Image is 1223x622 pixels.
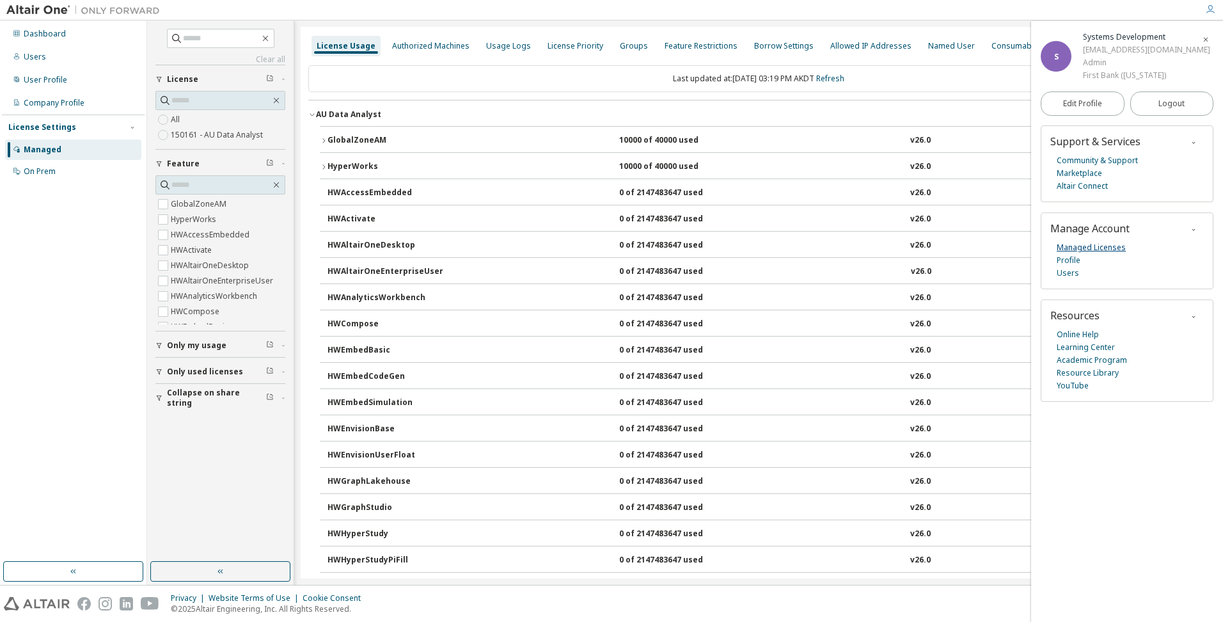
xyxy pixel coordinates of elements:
button: License [155,65,285,93]
div: Consumables [991,41,1043,51]
div: 10000 of 40000 used [619,135,734,147]
a: Academic Program [1057,354,1127,367]
div: HWEmbedSimulation [327,397,443,409]
div: v26.0 [910,476,931,488]
div: 0 of 2147483647 used [619,450,734,461]
div: v26.0 [910,135,931,147]
a: Marketplace [1057,167,1102,180]
label: HyperWorks [171,212,219,227]
div: 0 of 2147483647 used [619,397,734,409]
div: 0 of 2147483647 used [619,476,734,488]
img: altair_logo.svg [4,597,70,610]
div: 0 of 2147483647 used [619,502,734,514]
div: v26.0 [910,450,931,461]
label: HWActivate [171,243,214,258]
div: [EMAIL_ADDRESS][DOMAIN_NAME] [1083,44,1210,56]
div: HWAnalyticsWorkbench [327,292,443,304]
div: User Profile [24,75,67,85]
span: Clear filter [266,367,274,377]
span: Clear filter [266,340,274,351]
a: Community & Support [1057,154,1138,167]
button: HWEnvisionBase0 of 2147483647 usedv26.0Expire date:[DATE] [327,415,1197,443]
div: Authorized Machines [392,41,469,51]
div: HWEmbedCodeGen [327,371,443,383]
img: facebook.svg [77,597,91,610]
button: HWEmbedBasic0 of 2147483647 usedv26.0Expire date:[DATE] [327,337,1197,365]
div: GlobalZoneAM [327,135,443,147]
button: Only used licenses [155,358,285,386]
img: Altair One [6,4,166,17]
button: HWEnvisionUserFloat0 of 2147483647 usedv26.0Expire date:[DATE] [327,442,1197,470]
a: YouTube [1057,379,1089,392]
span: Resources [1050,308,1100,323]
div: v26.0 [910,371,931,383]
label: HWEmbedBasic [171,319,231,335]
button: HWAccessEmbedded0 of 2147483647 usedv26.0Expire date:[DATE] [327,179,1197,207]
button: HWHyperStudy0 of 2147483647 usedv26.0Expire date:[DATE] [327,520,1197,548]
a: Managed Licenses [1057,241,1126,254]
label: HWCompose [171,304,222,319]
div: v26.0 [910,345,931,356]
a: Refresh [816,73,844,84]
a: Resource Library [1057,367,1119,379]
div: Last updated at: [DATE] 03:19 PM AKDT [308,65,1209,92]
div: Feature Restrictions [665,41,738,51]
div: Privacy [171,593,209,603]
span: Clear filter [266,159,274,169]
a: Learning Center [1057,341,1115,354]
div: Borrow Settings [754,41,814,51]
button: HWCompose0 of 2147483647 usedv26.0Expire date:[DATE] [327,310,1197,339]
button: Logout [1130,92,1214,116]
div: First Bank ([US_STATE]) [1083,69,1210,82]
a: Online Help [1057,328,1099,341]
div: Website Terms of Use [209,593,303,603]
div: HWAltairOneEnterpriseUser [327,266,443,278]
img: linkedin.svg [120,597,133,610]
div: Admin [1083,56,1210,69]
span: Support & Services [1050,134,1140,148]
button: HWGraphStudio0 of 2147483647 usedv26.0Expire date:[DATE] [327,494,1197,522]
div: HWEmbedBasic [327,345,443,356]
div: Users [24,52,46,62]
div: v26.0 [910,424,931,435]
button: HWAltairOneEnterpriseUser0 of 2147483647 usedv26.0Expire date:[DATE] [327,258,1197,286]
label: GlobalZoneAM [171,196,229,212]
button: HWHyperStudyPiFit0 of 2147483647 usedv26.0Expire date:[DATE] [327,573,1197,601]
button: HWEmbedSimulation0 of 2147483647 usedv26.0Expire date:[DATE] [327,389,1197,417]
label: 150161 - AU Data Analyst [171,127,265,143]
div: HWGraphStudio [327,502,443,514]
div: 0 of 2147483647 used [619,214,734,225]
div: v26.0 [910,529,931,540]
span: Edit Profile [1063,99,1102,109]
button: HyperWorks10000 of 40000 usedv26.0Expire date:[DATE] [320,153,1197,181]
div: Managed [24,145,61,155]
span: Collapse on share string [167,388,266,408]
button: Feature [155,150,285,178]
a: Clear all [155,54,285,65]
div: HWGraphLakehouse [327,476,443,488]
div: v26.0 [910,555,931,566]
div: 0 of 2147483647 used [619,292,734,304]
span: License [167,74,198,84]
div: v26.0 [910,214,931,225]
div: Systems Development [1083,31,1210,44]
div: 0 of 2147483647 used [619,345,734,356]
div: v26.0 [911,266,931,278]
div: 10000 of 40000 used [619,161,734,173]
button: Only my usage [155,331,285,360]
span: Logout [1158,97,1185,110]
span: Only my usage [167,340,226,351]
button: HWAnalyticsWorkbench0 of 2147483647 usedv26.0Expire date:[DATE] [327,284,1197,312]
label: HWAnalyticsWorkbench [171,289,260,304]
span: Feature [167,159,200,169]
div: v26.0 [910,397,931,409]
a: Profile [1057,254,1080,267]
div: License Priority [548,41,603,51]
div: Company Profile [24,98,84,108]
label: HWAccessEmbedded [171,227,252,243]
button: HWActivate0 of 2147483647 usedv26.0Expire date:[DATE] [327,205,1197,234]
div: 0 of 2147483647 used [619,424,734,435]
div: Named User [928,41,975,51]
div: v26.0 [910,502,931,514]
span: Clear filter [266,393,274,403]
